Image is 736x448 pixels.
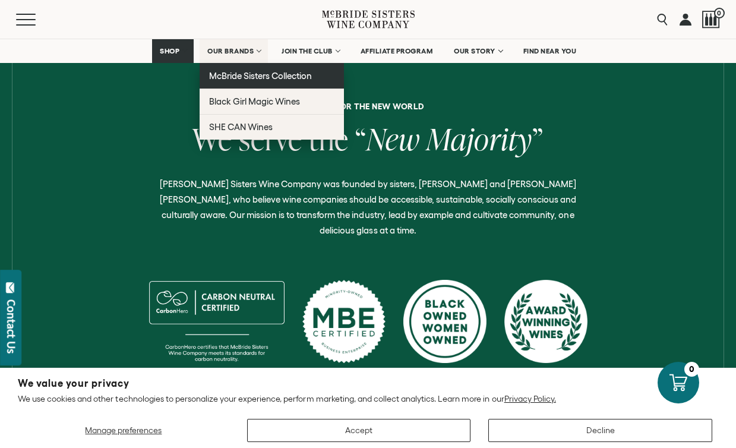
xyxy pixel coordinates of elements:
a: OUR STORY [446,39,510,63]
a: Black Girl Magic Wines [200,89,344,114]
span: JOIN THE CLUB [282,47,333,55]
a: SHE CAN Wines [200,114,344,140]
span: AFFILIATE PROGRAM [361,47,433,55]
span: 0 [714,8,725,18]
span: Manage preferences [85,425,162,435]
div: Contact Us [5,299,17,354]
span: Black Girl Magic Wines [209,96,300,106]
span: SHOP [160,47,180,55]
p: We use cookies and other technologies to personalize your experience, perform marketing, and coll... [18,393,718,404]
a: AFFILIATE PROGRAM [353,39,441,63]
p: [PERSON_NAME] Sisters Wine Company was founded by sisters, [PERSON_NAME] and [PERSON_NAME] [PERSO... [145,176,592,238]
span: Majority [427,118,532,159]
button: Decline [488,419,712,442]
a: Privacy Policy. [504,394,556,403]
h2: We value your privacy [18,378,718,389]
span: OUR STORY [454,47,495,55]
span: New [367,118,420,159]
span: McBride Sisters Collection [209,71,312,81]
button: Manage preferences [18,419,229,442]
span: SHE CAN Wines [209,122,273,132]
a: OUR BRANDS [200,39,268,63]
a: JOIN THE CLUB [274,39,347,63]
a: SHOP [152,39,194,63]
a: McBride Sisters Collection [200,63,344,89]
span: ” [532,118,544,159]
button: Accept [247,419,471,442]
div: 0 [684,362,699,377]
span: OUR BRANDS [207,47,254,55]
span: FIND NEAR YOU [523,47,577,55]
span: “ [355,118,367,159]
button: Mobile Menu Trigger [16,14,59,26]
span: We [192,118,232,159]
a: FIND NEAR YOU [516,39,585,63]
h6: Wine for the new world [9,102,727,111]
